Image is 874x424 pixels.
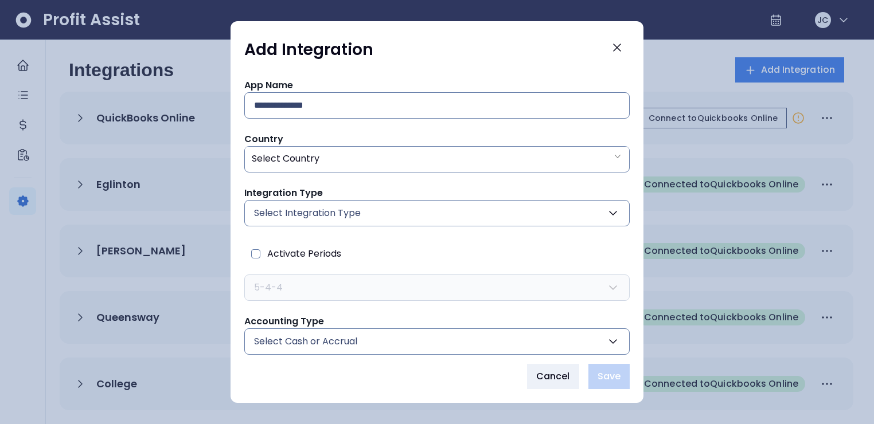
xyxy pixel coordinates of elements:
span: 5-4-4 [254,281,283,295]
svg: arrow down line [613,151,622,162]
button: Cancel [527,364,579,389]
button: Close [604,35,630,60]
span: Select Integration Type [254,206,361,220]
span: Select Country [252,152,319,165]
button: Save [588,364,630,389]
span: Save [598,370,621,383]
span: Cancel [536,370,570,383]
span: App Name [244,78,293,92]
span: Accounting Type [244,315,324,328]
h1: Add Integration [244,40,373,60]
span: Activate Periods [267,245,341,263]
span: Select Cash or Accrual [254,335,357,348]
span: Country [244,132,283,146]
span: Integration Type [244,186,323,199]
